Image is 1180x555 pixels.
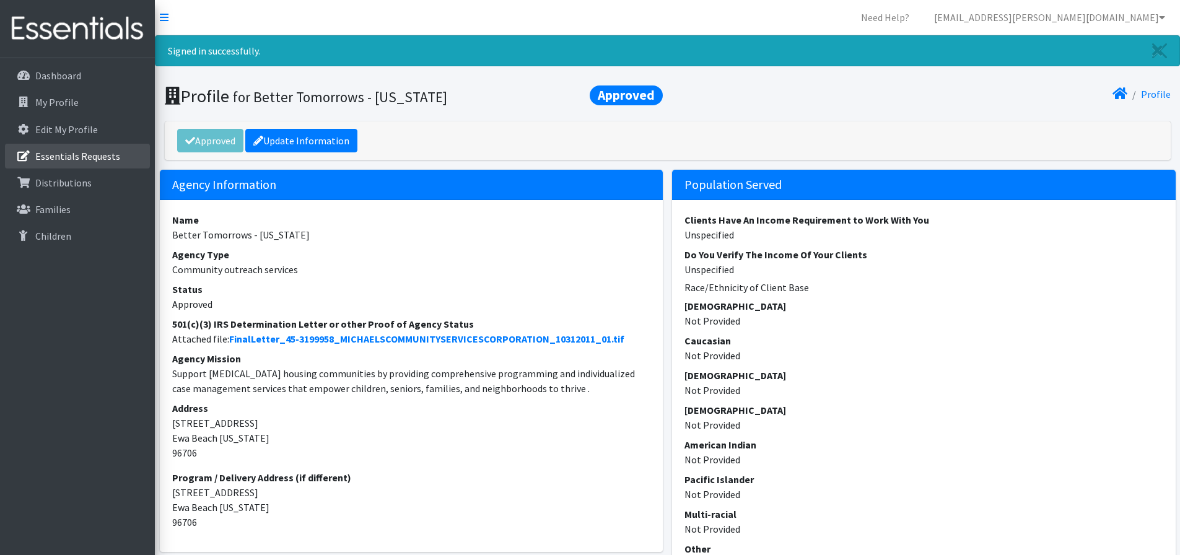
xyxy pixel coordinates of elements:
dd: Better Tomorrows - [US_STATE] [172,227,651,242]
p: Families [35,203,71,216]
dt: Pacific Islander [684,472,1163,487]
a: Children [5,224,150,248]
span: translation missing: en.not_provided [684,523,740,535]
span: translation missing: en.not_provided [684,349,740,362]
strong: Program / Delivery Address (if different) [172,471,351,484]
dt: 501(c)(3) IRS Determination Letter or other Proof of Agency Status [172,317,651,331]
dd: Unspecified [684,227,1163,242]
address: [STREET_ADDRESS] Ewa Beach [US_STATE] 96706 [172,470,651,530]
a: Edit My Profile [5,117,150,142]
dd: Approved [172,297,651,312]
a: My Profile [5,90,150,115]
dt: American Indian [684,437,1163,452]
dd: Unspecified [684,262,1163,277]
dt: Status [172,282,651,297]
dt: [DEMOGRAPHIC_DATA] [684,403,1163,417]
a: Update Information [245,129,357,152]
a: Dashboard [5,63,150,88]
a: Families [5,197,150,222]
dt: Agency Mission [172,351,651,366]
p: Distributions [35,177,92,189]
small: for Better Tomorrows - [US_STATE] [233,88,447,106]
dt: Agency Type [172,247,651,262]
h1: Profile [165,85,663,107]
a: Close [1140,36,1179,66]
a: Profile [1141,88,1171,100]
span: translation missing: en.not_provided [684,315,740,327]
h5: Agency Information [160,170,663,200]
address: [STREET_ADDRESS] Ewa Beach [US_STATE] 96706 [172,401,651,460]
dd: Attached file: [172,331,651,346]
p: My Profile [35,96,79,108]
p: Children [35,230,71,242]
span: translation missing: en.not_provided [684,488,740,500]
span: translation missing: en.not_provided [684,453,740,466]
dt: Clients Have An Income Requirement to Work With You [684,212,1163,227]
p: Essentials Requests [35,150,120,162]
h5: Population Served [672,170,1176,200]
a: Need Help? [851,5,919,30]
a: Distributions [5,170,150,195]
h6: Race/Ethnicity of Client Base [684,282,1163,294]
dd: Community outreach services [172,262,651,277]
dt: Name [172,212,651,227]
div: Signed in successfully. [155,35,1180,66]
a: FinalLetter_45-3199958_MICHAELSCOMMUNITYSERVICESCORPORATION_10312011_01.tif [229,333,624,345]
p: Edit My Profile [35,123,98,136]
span: translation missing: en.not_provided [684,384,740,396]
dt: Do You Verify The Income Of Your Clients [684,247,1163,262]
strong: Address [172,402,208,414]
span: translation missing: en.not_provided [684,419,740,431]
img: HumanEssentials [5,8,150,50]
dt: Caucasian [684,333,1163,348]
span: Approved [590,85,663,105]
a: Essentials Requests [5,144,150,168]
dt: [DEMOGRAPHIC_DATA] [684,368,1163,383]
a: [EMAIL_ADDRESS][PERSON_NAME][DOMAIN_NAME] [924,5,1175,30]
dt: Multi-racial [684,507,1163,522]
p: Dashboard [35,69,81,82]
dd: Support [MEDICAL_DATA] housing communities by providing comprehensive programming and individuali... [172,366,651,396]
dt: [DEMOGRAPHIC_DATA] [684,299,1163,313]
